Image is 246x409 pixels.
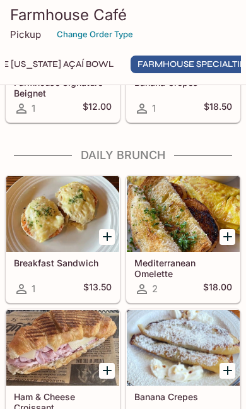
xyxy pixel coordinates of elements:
[14,258,112,268] h5: Breakfast Sandwich
[32,102,35,114] span: 1
[6,175,120,303] a: Breakfast Sandwich1$13.50
[134,391,232,402] h5: Banana Crepes
[134,258,232,278] h5: Mediterranean Omelette
[203,282,232,297] h5: $18.00
[152,102,156,114] span: 1
[126,175,240,303] a: Mediterranean Omelette2$18.00
[220,229,235,245] button: Add Mediterranean Omelette
[32,283,35,295] span: 1
[10,28,41,40] p: Pickup
[51,25,139,44] button: Change Order Type
[99,229,115,245] button: Add Breakfast Sandwich
[127,176,240,252] div: Mediterranean Omelette
[220,363,235,379] button: Add Banana Crepes
[204,101,232,116] h5: $18.50
[127,310,240,386] div: Banana Crepes
[99,363,115,379] button: Add Ham & Cheese Croissant
[10,5,236,25] h3: Farmhouse Café
[5,148,241,162] h4: Daily Brunch
[14,77,112,98] h5: Farmhouse Signature Beignet
[6,310,119,386] div: Ham & Cheese Croissant
[152,283,158,295] span: 2
[83,101,112,116] h5: $12.00
[6,176,119,252] div: Breakfast Sandwich
[83,282,112,297] h5: $13.50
